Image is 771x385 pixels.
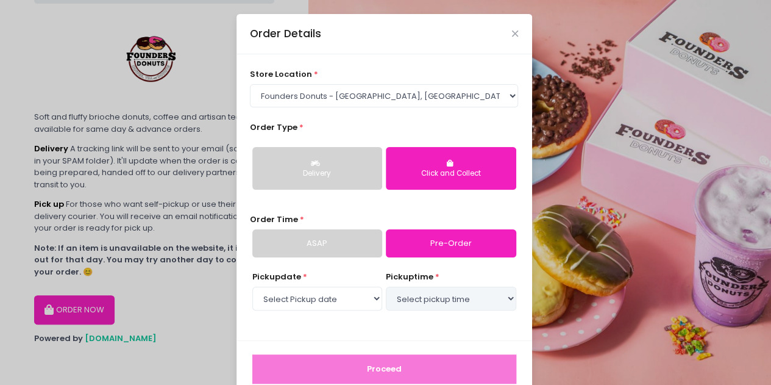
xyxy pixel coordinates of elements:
[252,271,301,282] span: Pickup date
[512,31,518,37] button: Close
[394,168,507,179] div: Click and Collect
[250,68,312,80] span: store location
[250,121,297,133] span: Order Type
[252,229,382,257] a: ASAP
[250,214,298,225] span: Order Time
[386,271,433,282] span: pickup time
[386,147,516,190] button: Click and Collect
[250,26,321,41] div: Order Details
[252,354,516,384] button: Proceed
[386,229,516,257] a: Pre-Order
[261,168,374,179] div: Delivery
[252,147,382,190] button: Delivery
